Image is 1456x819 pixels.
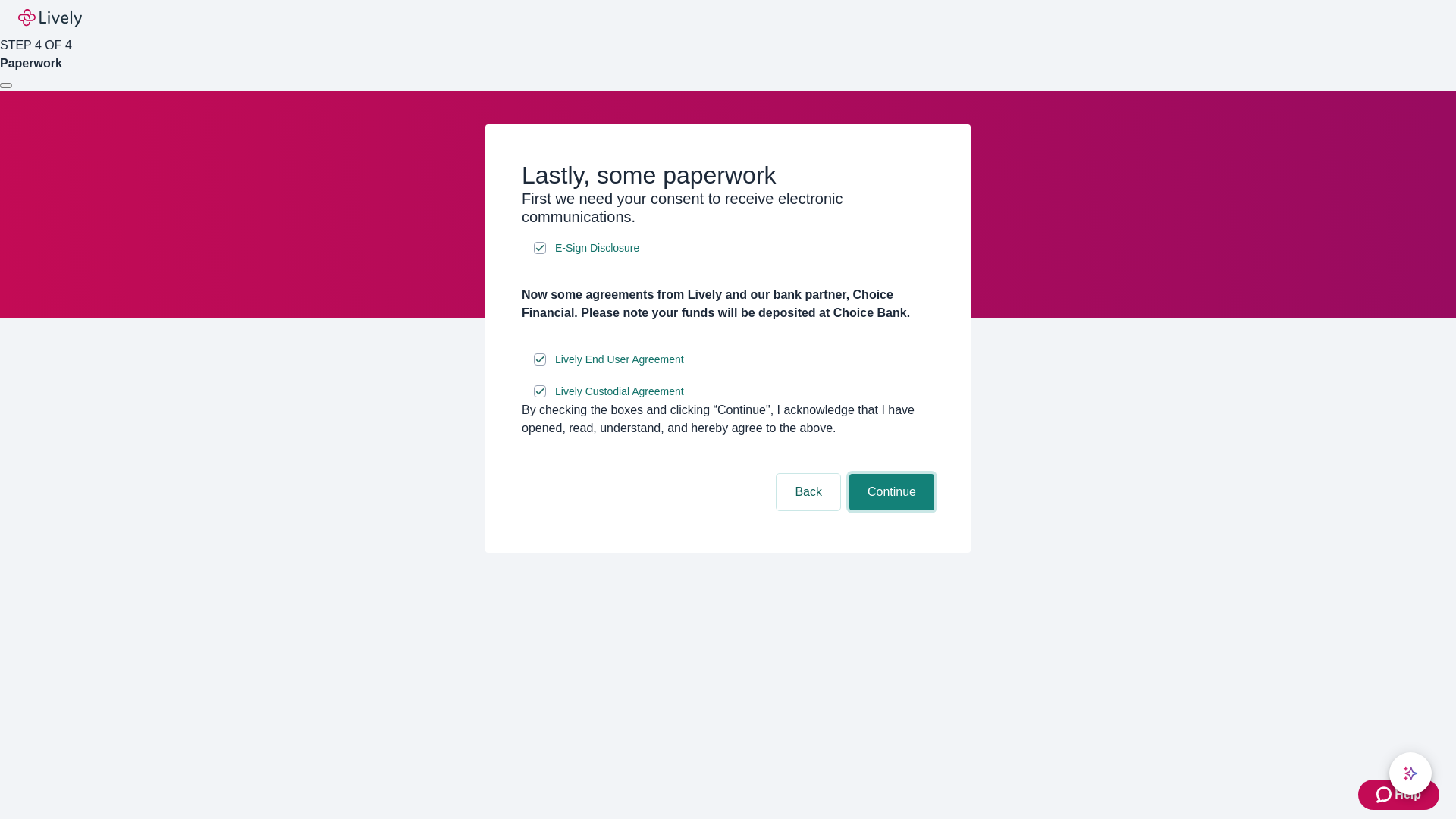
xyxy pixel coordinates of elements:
[1395,786,1421,804] span: Help
[777,474,840,510] button: Back
[552,350,687,369] a: e-sign disclosure document
[1376,786,1395,804] svg: Zendesk support icon
[1403,766,1418,781] svg: Lively AI Assistant
[522,161,934,190] h2: Lastly, some paperwork
[555,352,684,368] span: Lively End User Agreement
[849,474,934,510] button: Continue
[555,240,639,256] span: E-Sign Disclosure
[1389,752,1432,795] button: chat
[555,384,684,400] span: Lively Custodial Agreement
[552,239,642,258] a: e-sign disclosure document
[1358,780,1439,810] button: Zendesk support iconHelp
[522,190,934,226] h3: First we need your consent to receive electronic communications.
[18,9,82,27] img: Lively
[552,382,687,401] a: e-sign disclosure document
[522,286,934,322] h4: Now some agreements from Lively and our bank partner, Choice Financial. Please note your funds wi...
[522,401,934,438] div: By checking the boxes and clicking “Continue", I acknowledge that I have opened, read, understand...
